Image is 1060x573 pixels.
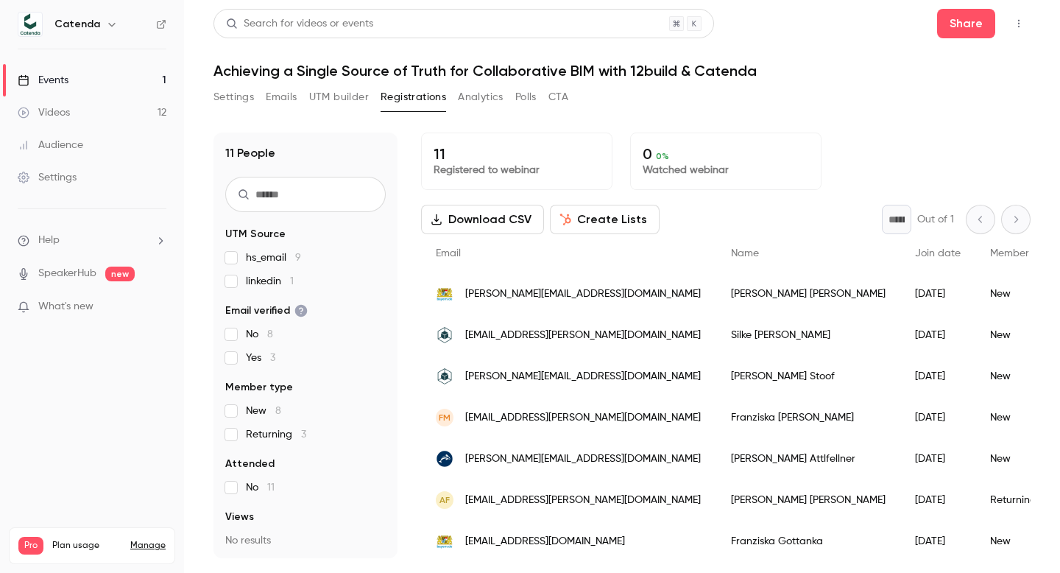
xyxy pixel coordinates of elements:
[290,276,294,286] span: 1
[38,299,93,314] span: What's new
[246,274,294,289] span: linkedin
[900,521,975,562] div: [DATE]
[38,233,60,248] span: Help
[716,479,900,521] div: [PERSON_NAME] [PERSON_NAME]
[226,16,373,32] div: Search for videos or events
[275,406,281,416] span: 8
[436,285,453,303] img: stbaas.bayern.de
[439,493,450,507] span: AF
[18,13,42,36] img: Catenda
[436,450,453,468] img: orca-software.com
[716,397,900,438] div: Franziska [PERSON_NAME]
[246,404,281,418] span: New
[225,457,275,471] span: Attended
[225,227,286,242] span: UTM Source
[900,479,975,521] div: [DATE]
[149,300,166,314] iframe: Noticeable Trigger
[900,397,975,438] div: [DATE]
[38,266,96,281] a: SpeakerHub
[900,273,975,314] div: [DATE]
[458,85,504,109] button: Analytics
[900,438,975,479] div: [DATE]
[436,248,461,259] span: Email
[309,85,369,109] button: UTM builder
[465,534,625,549] span: [EMAIL_ADDRESS][DOMAIN_NAME]
[434,145,600,163] p: 11
[915,248,961,259] span: Join date
[18,537,43,555] span: Pro
[213,85,254,109] button: Settings
[225,303,308,318] span: Email verified
[731,248,759,259] span: Name
[716,438,900,479] div: [PERSON_NAME] Attlfellner
[295,253,301,263] span: 9
[548,85,568,109] button: CTA
[716,521,900,562] div: Franziska Gottanka
[465,410,701,426] span: [EMAIL_ADDRESS][PERSON_NAME][DOMAIN_NAME]
[213,62,1031,80] h1: Achieving a Single Source of Truth for Collaborative BIM with 12build & Catenda
[266,85,297,109] button: Emails
[246,427,306,442] span: Returning
[105,267,135,281] span: new
[716,273,900,314] div: [PERSON_NAME] [PERSON_NAME]
[421,205,544,234] button: Download CSV
[52,540,121,552] span: Plan usage
[225,144,275,162] h1: 11 People
[225,533,386,548] p: No results
[246,480,275,495] span: No
[643,163,809,177] p: Watched webinar
[465,369,701,384] span: [PERSON_NAME][EMAIL_ADDRESS][DOMAIN_NAME]
[246,351,275,365] span: Yes
[465,286,701,302] span: [PERSON_NAME][EMAIL_ADDRESS][DOMAIN_NAME]
[439,411,451,424] span: FM
[990,248,1053,259] span: Member type
[267,329,273,340] span: 8
[716,356,900,397] div: [PERSON_NAME] Stoof
[656,151,669,161] span: 0 %
[434,163,600,177] p: Registered to webinar
[465,328,701,343] span: [EMAIL_ADDRESS][PERSON_NAME][DOMAIN_NAME]
[900,356,975,397] div: [DATE]
[465,493,701,508] span: [EMAIL_ADDRESS][PERSON_NAME][DOMAIN_NAME]
[54,17,100,32] h6: Catenda
[465,451,701,467] span: [PERSON_NAME][EMAIL_ADDRESS][DOMAIN_NAME]
[917,212,954,227] p: Out of 1
[301,429,306,440] span: 3
[18,138,83,152] div: Audience
[937,9,995,38] button: Share
[225,510,254,524] span: Views
[436,326,453,344] img: ratisbona.com
[900,314,975,356] div: [DATE]
[18,170,77,185] div: Settings
[246,327,273,342] span: No
[267,482,275,493] span: 11
[225,380,293,395] span: Member type
[381,85,446,109] button: Registrations
[643,145,809,163] p: 0
[550,205,660,234] button: Create Lists
[716,314,900,356] div: Silke [PERSON_NAME]
[18,105,70,120] div: Videos
[515,85,537,109] button: Polls
[18,73,68,88] div: Events
[246,250,301,265] span: hs_email
[270,353,275,363] span: 3
[436,532,453,550] img: stbapa.bayern.de
[18,233,166,248] li: help-dropdown-opener
[130,540,166,552] a: Manage
[436,368,453,385] img: ratisbona.com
